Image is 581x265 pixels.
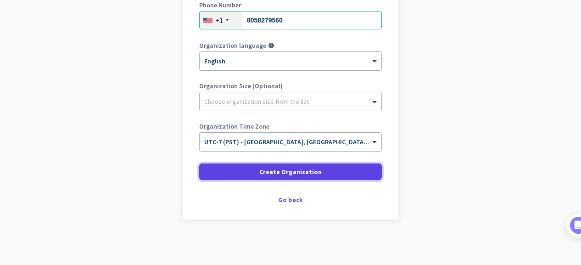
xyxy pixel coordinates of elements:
label: Organization Time Zone [199,123,382,130]
div: +1 [215,16,223,25]
span: Create Organization [259,167,322,176]
i: help [268,42,274,49]
div: Go back [199,197,382,203]
label: Organization Size (Optional) [199,83,382,89]
input: 201-555-0123 [199,11,382,29]
label: Phone Number [199,2,382,8]
label: Organization language [199,42,266,49]
button: Create Organization [199,164,382,180]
